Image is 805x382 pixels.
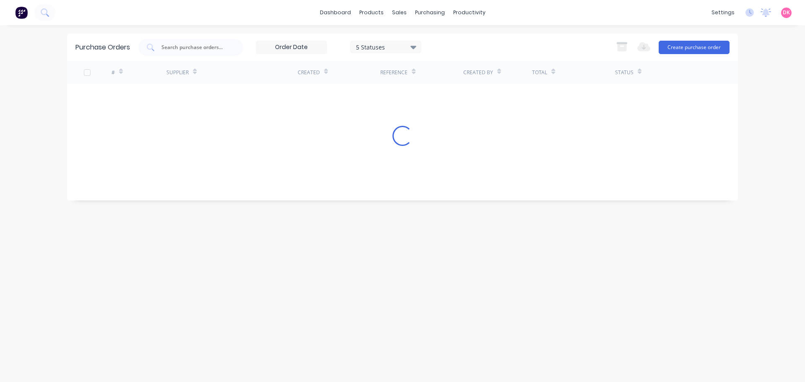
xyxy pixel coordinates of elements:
[112,69,115,76] div: #
[411,6,449,19] div: purchasing
[15,6,28,19] img: Factory
[707,6,739,19] div: settings
[256,41,327,54] input: Order Date
[298,69,320,76] div: Created
[615,69,634,76] div: Status
[532,69,547,76] div: Total
[783,9,790,16] span: DK
[166,69,189,76] div: Supplier
[316,6,355,19] a: dashboard
[355,6,388,19] div: products
[463,69,493,76] div: Created By
[380,69,408,76] div: Reference
[449,6,490,19] div: productivity
[75,42,130,52] div: Purchase Orders
[356,42,416,51] div: 5 Statuses
[388,6,411,19] div: sales
[161,43,230,52] input: Search purchase orders...
[659,41,730,54] button: Create purchase order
